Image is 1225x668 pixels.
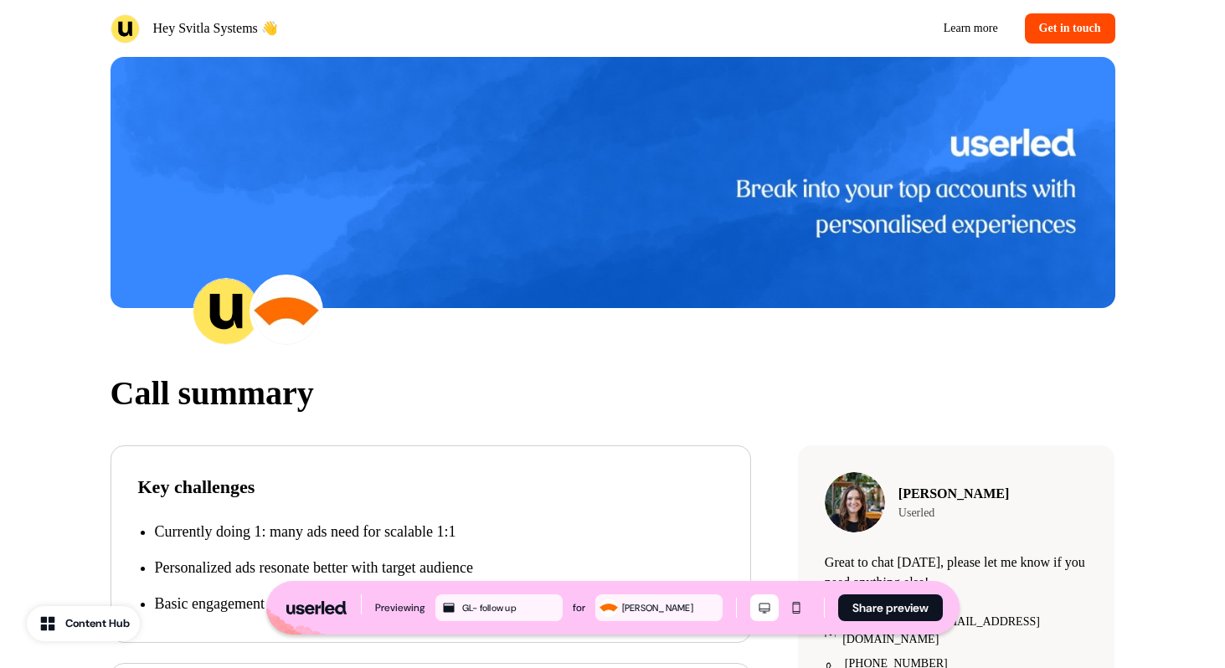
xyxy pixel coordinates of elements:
div: Previewing [375,599,425,616]
button: Mobile mode [782,594,811,621]
button: Desktop mode [750,594,779,621]
p: Basic engagement tracking with no sales insights [155,593,723,615]
p: [PERSON_NAME][EMAIL_ADDRESS][DOMAIN_NAME] [842,613,1088,648]
p: Currently doing 1: many ads need for scalable 1:1 [155,521,723,543]
p: Great to chat [DATE], please let me know if you need anything else! [825,552,1089,593]
div: [PERSON_NAME] [622,600,719,615]
p: Personalized ads resonate better with target audience [155,557,723,579]
p: [PERSON_NAME] [898,484,1009,504]
p: Hey Svitla Systems 👋 [153,18,278,39]
p: Userled [898,504,1009,522]
p: Call summary [111,368,1115,419]
button: Content Hub [27,606,140,641]
button: Share preview [838,594,943,621]
a: Get in touch [1025,13,1115,44]
div: for [573,599,585,616]
a: Learn more [930,13,1011,44]
div: GL- follow up [462,600,559,615]
div: Content Hub [65,615,130,632]
p: Key challenges [138,473,723,501]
